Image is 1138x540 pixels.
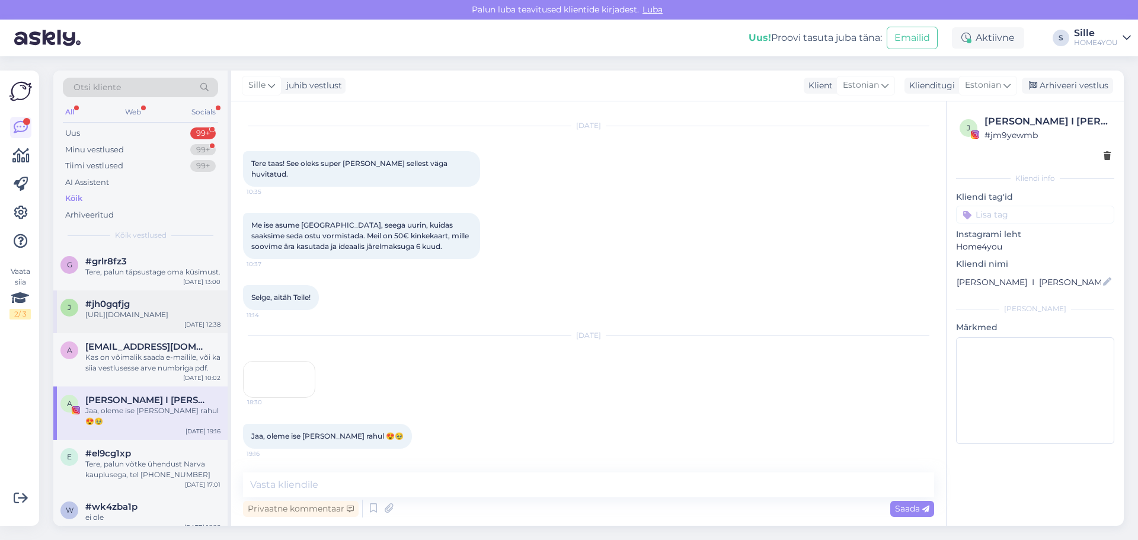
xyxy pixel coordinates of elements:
div: Tiimi vestlused [65,160,123,172]
span: #el9cg1xp [85,448,131,459]
div: [DATE] 10:02 [183,373,220,382]
div: 99+ [190,127,216,139]
span: Jaa, oleme ise [PERSON_NAME] rahul 😍🥹 [251,432,404,440]
span: 10:37 [247,260,291,269]
span: 11:14 [247,311,291,319]
div: [PERSON_NAME] [956,303,1114,314]
span: Kõik vestlused [115,230,167,241]
div: Arhiveeri vestlus [1022,78,1113,94]
div: Kliendi info [956,173,1114,184]
div: S [1053,30,1069,46]
div: Minu vestlused [65,144,124,156]
b: Uus! [749,32,771,43]
div: [URL][DOMAIN_NAME] [85,309,220,320]
div: 2 / 3 [9,309,31,319]
span: Me ise asume [GEOGRAPHIC_DATA], seega uurin, kuidas saaksime seda ostu vormistada. Meil on 50€ ki... [251,221,471,251]
div: [DATE] 17:01 [185,480,220,489]
div: Kas on võimalik saada e-mailile, või ka siia vestlusesse arve numbriga pdf. [85,352,220,373]
div: # jm9yewmb [984,129,1111,142]
div: [PERSON_NAME] I [PERSON_NAME] [984,114,1111,129]
p: Kliendi nimi [956,258,1114,270]
img: Askly Logo [9,80,32,103]
a: SilleHOME4YOU [1074,28,1131,47]
div: HOME4YOU [1074,38,1118,47]
span: #grlr8fz3 [85,256,127,267]
p: Kliendi tag'id [956,191,1114,203]
div: Jaa, oleme ise [PERSON_NAME] rahul 😍🥹 [85,405,220,427]
span: 18:30 [247,398,292,407]
div: Socials [189,104,218,120]
div: juhib vestlust [282,79,342,92]
span: Luba [639,4,666,15]
div: Web [123,104,143,120]
span: Saada [895,503,929,514]
span: g [67,260,72,269]
div: Vaata siia [9,266,31,319]
span: e [67,452,72,461]
span: j [967,123,970,132]
span: w [66,506,73,515]
div: AI Assistent [65,177,109,188]
div: Klienditugi [904,79,955,92]
span: Selge, aitäh Teile! [251,293,311,302]
div: Tere, palun täpsustage oma küsimust. [85,267,220,277]
span: 10:35 [247,187,291,196]
div: [DATE] [243,330,934,341]
span: Estonian [843,79,879,92]
p: Instagrami leht [956,228,1114,241]
div: Arhiveeritud [65,209,114,221]
div: ei ole [85,512,220,523]
div: Proovi tasuta juba täna: [749,31,882,45]
span: adversion.ou@gmail.com [85,341,209,352]
button: Emailid [887,27,938,49]
input: Lisa nimi [957,276,1101,289]
div: Sille [1074,28,1118,38]
span: #jh0gqfjg [85,299,130,309]
span: #wk4zba1p [85,501,138,512]
div: Uus [65,127,80,139]
p: Märkmed [956,321,1114,334]
span: a [67,346,72,354]
div: [DATE] [243,120,934,131]
span: Tere taas! See oleks super [PERSON_NAME] sellest väga huvitatud. [251,159,449,178]
div: Aktiivne [952,27,1024,49]
span: Otsi kliente [73,81,121,94]
span: AIKI REIMANN I Sisulooja [85,395,209,405]
span: Estonian [965,79,1001,92]
span: j [68,303,71,312]
div: [DATE] 12:38 [184,320,220,329]
div: [DATE] 13:00 [183,277,220,286]
div: 99+ [190,160,216,172]
div: Kõik [65,193,82,205]
div: Klient [804,79,833,92]
span: 19:16 [247,449,291,458]
div: [DATE] 16:28 [184,523,220,532]
div: 99+ [190,144,216,156]
span: A [67,399,72,408]
div: [DATE] 19:16 [186,427,220,436]
span: Sille [248,79,266,92]
input: Lisa tag [956,206,1114,223]
div: Tere, palun võtke ühendust Narva kauplusega, tel [PHONE_NUMBER] [85,459,220,480]
p: Home4you [956,241,1114,253]
div: Privaatne kommentaar [243,501,359,517]
div: All [63,104,76,120]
